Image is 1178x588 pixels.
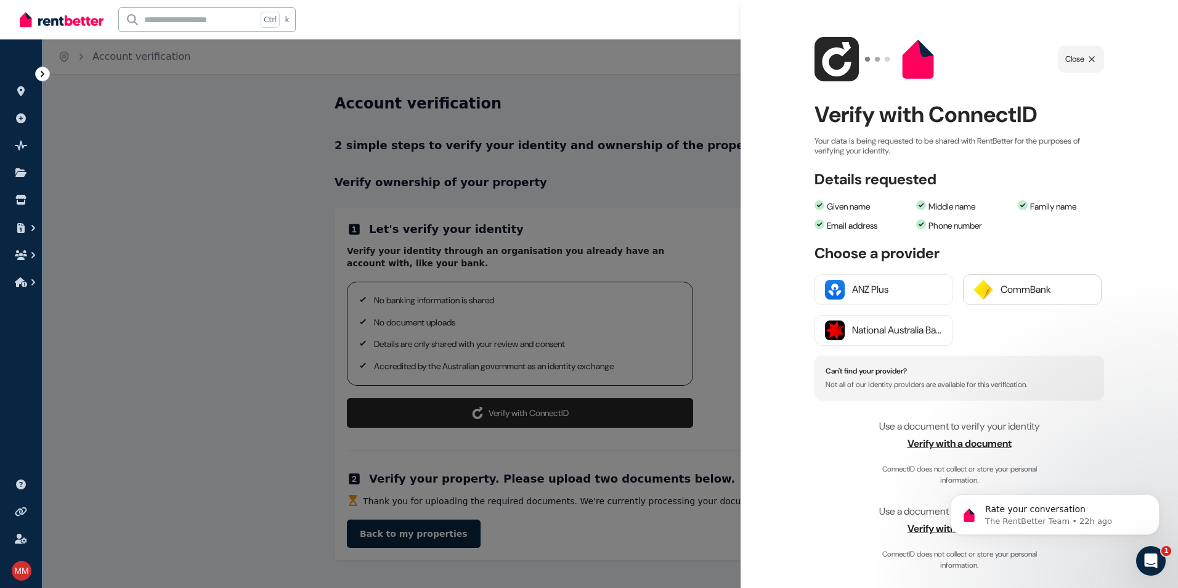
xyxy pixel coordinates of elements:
p: Your data is being requested to be shared with RentBetter for the purposes of verifying your iden... [814,136,1104,156]
h3: Choose a provider [814,245,1104,262]
img: RP logo [896,37,940,81]
span: Use a document to verify your identity [879,505,1040,518]
button: CommBank [963,274,1102,305]
span: Use a document to verify your identity [879,420,1040,433]
span: ConnectID does not collect or store your personal information. [867,463,1052,486]
button: Close popup [1058,46,1104,73]
button: ANZ Plus [814,274,953,305]
span: Verify with a document [814,436,1104,451]
img: RentBetter [20,10,104,29]
span: Close [1065,53,1084,65]
iframe: Intercom notifications message [932,468,1178,555]
li: Family name [1018,200,1113,213]
div: CommBank [1001,282,1091,297]
p: Not all of our identity providers are available for this verification. [826,380,1093,389]
div: National Australia Bank [852,323,943,338]
button: National Australia Bank [814,315,953,346]
span: k [285,15,289,25]
h3: Details requested [814,171,936,188]
h4: Can't find your provider? [826,367,1093,375]
li: Phone number [916,219,1012,232]
span: ConnectID does not collect or store your personal information. [867,549,1052,571]
li: Given name [814,200,910,213]
img: Maria Mesaric [12,561,31,581]
div: ANZ Plus [852,282,943,297]
span: Verify with a document [814,521,1104,536]
h2: Verify with ConnectID [814,98,1104,131]
span: Ctrl [261,12,280,28]
iframe: Intercom live chat [1136,546,1166,576]
li: Email address [814,219,910,232]
span: 1 [1161,546,1171,556]
li: Middle name [916,200,1012,213]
